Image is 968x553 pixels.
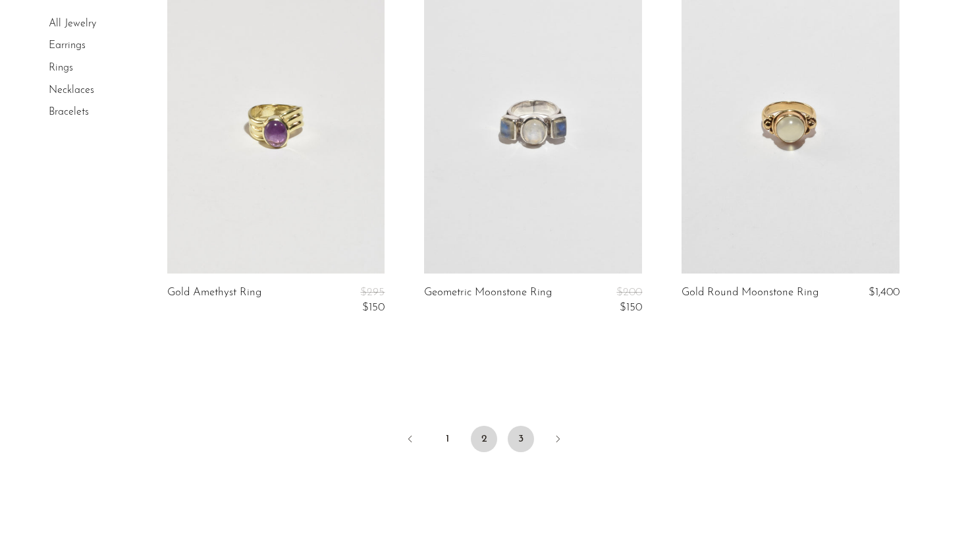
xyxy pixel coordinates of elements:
a: Necklaces [49,85,94,96]
a: Gold Amethyst Ring [167,287,261,314]
span: $1,400 [869,287,900,298]
a: Gold Round Moonstone Ring [682,287,819,299]
a: 3 [508,426,534,452]
a: All Jewelry [49,18,96,29]
a: Rings [49,63,73,73]
a: Earrings [49,41,86,51]
a: Geometric Moonstone Ring [424,287,552,314]
span: $150 [362,302,385,313]
span: 2 [471,426,497,452]
a: 1 [434,426,460,452]
a: Previous [397,426,423,455]
span: $295 [360,287,385,298]
a: Bracelets [49,107,89,117]
span: $200 [616,287,642,298]
a: Next [545,426,571,455]
span: $150 [620,302,642,313]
